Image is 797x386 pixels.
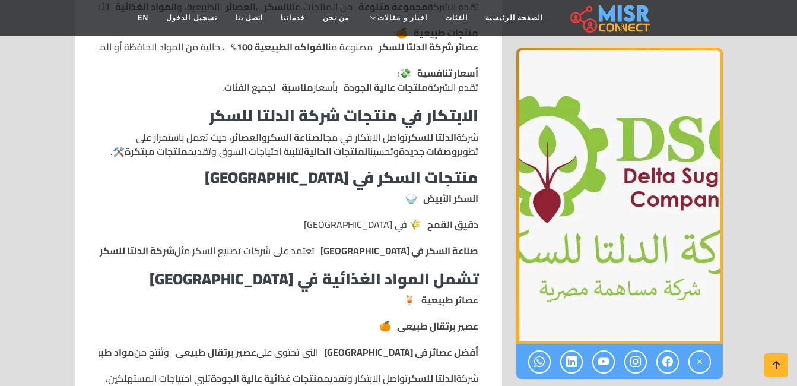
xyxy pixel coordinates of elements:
a: اتصل بنا [226,7,272,29]
a: EN [129,7,158,29]
strong: عصائر طبيعية [421,293,478,307]
strong: تشمل المواد الغذائية في [GEOGRAPHIC_DATA] [150,264,478,293]
a: من نحن [314,7,358,29]
li: 🍚 [99,191,478,205]
strong: الدلتا للسكر [408,128,456,146]
strong: عصير برتقال طبيعي [397,319,478,333]
strong: الفواكه الطبيعية 100% [231,38,328,56]
strong: صناعة السكر [267,128,320,146]
li: التي تحتوي على وتُنتج من 🍏. [99,345,478,359]
strong: السكر الأبيض [423,191,478,205]
strong: أسعار تنافسية [417,64,478,82]
img: شركة الدلتا للسكر [516,48,723,344]
li: 🌾 في [GEOGRAPHIC_DATA] [99,217,478,232]
li: 🍊 [99,319,478,333]
strong: العصائر [231,128,262,146]
strong: عصير برتقال طبيعي [175,345,256,359]
a: الصفحة الرئيسية [477,7,552,29]
strong: دقيق القمح [427,217,478,232]
span: اخبار و مقالات [377,12,427,23]
strong: مواد طبيعية [80,345,134,359]
strong: منتجات مبتكرة [125,143,188,160]
img: main.misr_connect [570,3,650,33]
a: تسجيل الدخول [157,7,226,29]
strong: شركة الدلتا للسكر [100,243,174,258]
a: خدماتنا [272,7,314,29]
strong: الابتكار في منتجات شركة الدلتا للسكر [209,101,478,130]
li: تعتمد على شركات تصنيع السكر مثل . [99,243,478,258]
strong: مناسبة [282,78,313,96]
strong: وصفات جديدة [399,143,457,160]
a: اخبار و مقالات [358,7,436,29]
strong: أفضل عصائر في [GEOGRAPHIC_DATA] [324,345,478,359]
strong: المنتجات الحالية [304,143,370,160]
strong: عصائر شركة الدلتا للسكر [379,38,478,56]
strong: صناعة السكر في [GEOGRAPHIC_DATA] [320,243,478,258]
strong: منتجات السكر في [GEOGRAPHIC_DATA] [205,163,478,192]
p: 💸: تقدم الشركة بأسعار لجميع الفئات. [222,66,478,94]
p: شركة تواصل الابتكار في مجال و ، حيث تعمل باستمرار على تطوير وتحسين لتلبية احتياجات السوق وتقديم 🛠️. [99,130,478,159]
a: الفئات [436,7,477,29]
div: 1 / 1 [516,48,723,344]
strong: منتجات عالية الجودة [344,78,428,96]
li: 🍹 [99,293,478,307]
